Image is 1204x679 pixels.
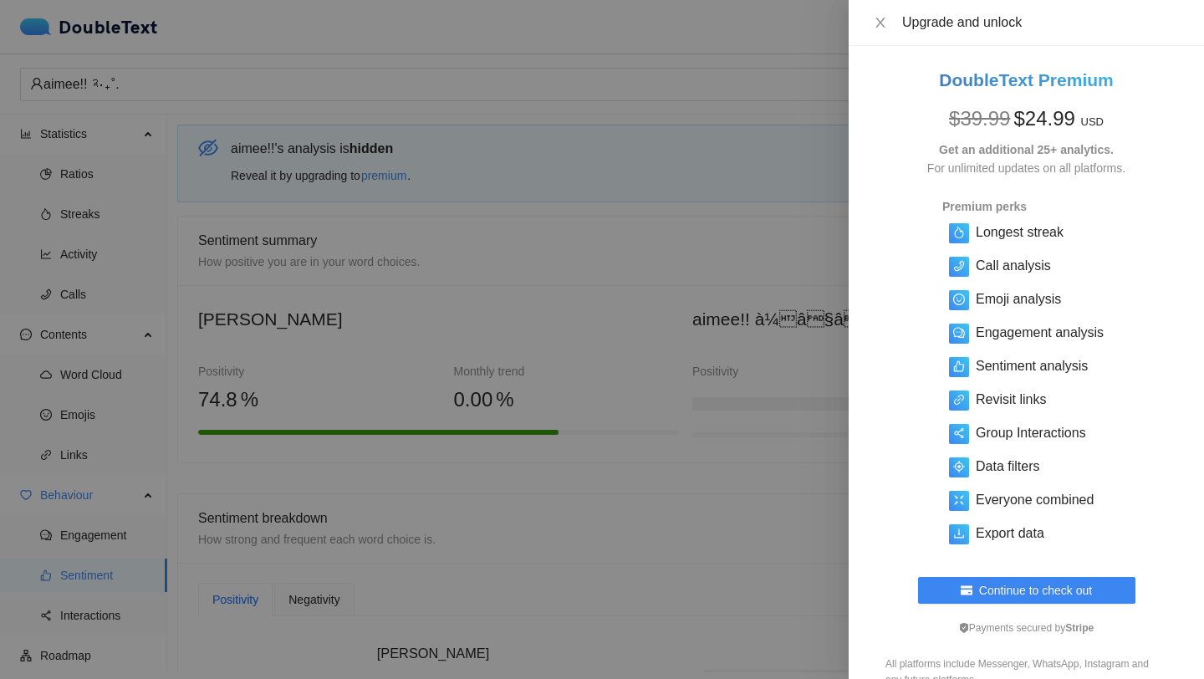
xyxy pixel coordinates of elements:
span: Payments secured by [959,622,1094,634]
span: comment [953,327,965,339]
h5: Engagement analysis [976,323,1104,343]
b: Stripe [1065,622,1094,634]
span: $ 24.99 [1013,107,1074,130]
span: $ 39.99 [949,107,1010,130]
h5: Data filters [976,457,1039,477]
div: Upgrade and unlock [902,13,1184,32]
span: Continue to check out [979,581,1092,600]
span: fullscreen-exit [953,494,965,506]
h5: Call analysis [976,256,1051,276]
span: like [953,360,965,372]
h5: Emoji analysis [976,289,1061,309]
h5: Everyone combined [976,490,1094,510]
span: phone [953,260,965,272]
span: safety-certificate [959,623,969,633]
span: For unlimited updates on all platforms. [927,161,1125,175]
strong: Get an additional 25+ analytics. [939,143,1114,156]
span: credit-card [961,585,972,598]
h5: Group Interactions [976,423,1086,443]
strong: Premium perks [942,200,1027,213]
button: Close [869,15,892,31]
h5: Revisit links [976,390,1046,410]
span: close [874,16,887,29]
h5: Longest streak [976,222,1064,242]
h2: DoubleText Premium [869,66,1184,94]
button: credit-cardContinue to check out [918,577,1135,604]
span: share-alt [953,427,965,439]
h5: Export data [976,523,1044,544]
span: download [953,528,965,539]
span: aim [953,461,965,472]
span: smile [953,294,965,305]
span: link [953,394,965,406]
span: fire [953,227,965,238]
h5: Sentiment analysis [976,356,1088,376]
span: USD [1081,115,1104,128]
